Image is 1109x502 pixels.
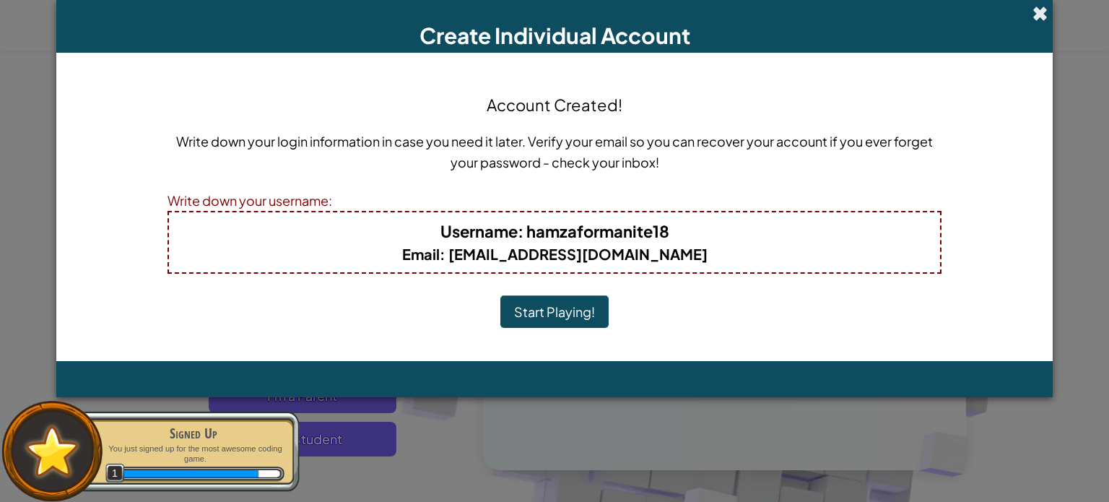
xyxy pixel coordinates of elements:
img: default.png [19,419,85,483]
span: Email [402,245,440,263]
b: : [EMAIL_ADDRESS][DOMAIN_NAME] [402,245,708,263]
p: Write down your login information in case you need it later. Verify your email so you can recover... [168,131,941,173]
p: You just signed up for the most awesome coding game. [103,443,284,464]
span: 1 [105,464,125,483]
span: Create Individual Account [419,22,690,49]
span: Username [440,221,518,241]
div: Signed Up [103,423,284,443]
b: : hamzaformanite18 [440,221,669,241]
div: Write down your username: [168,190,941,211]
h4: Account Created! [487,93,622,116]
button: Start Playing! [500,295,609,329]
